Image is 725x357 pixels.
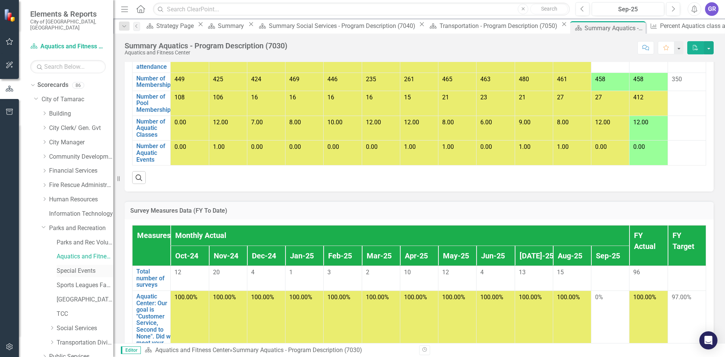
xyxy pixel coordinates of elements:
[174,94,185,101] span: 108
[404,119,419,126] span: 12.00
[289,294,312,301] span: 100.00%
[256,21,417,31] a: Summary Social Services - Program Description (7040)
[72,82,84,88] div: 86
[213,119,228,126] span: 12.00
[672,294,691,301] span: 97.00%
[541,6,557,12] span: Search
[213,269,220,276] span: 20
[327,294,350,301] span: 100.00%
[49,138,113,147] a: City Manager
[144,21,196,31] a: Strategy Page
[49,181,113,190] a: Fire Rescue Administration
[366,143,378,150] span: 0.00
[595,76,605,83] span: 458
[480,294,503,301] span: 100.00%
[57,338,113,347] a: Transportation Division
[366,76,376,83] span: 235
[155,346,230,354] a: Aquatics and Fitness Center
[366,94,373,101] span: 16
[57,252,113,261] a: Aquatics and Fitness Center
[133,141,171,165] td: Double-Click to Edit Right Click for Context Menu
[404,94,411,101] span: 15
[136,75,174,88] a: Number of Memberships
[269,21,417,31] div: Summary Social Services - Program Description (7040)
[251,294,274,301] span: 100.00%
[557,76,567,83] span: 461
[57,310,113,318] a: TCC
[633,119,648,126] span: 12.00
[404,294,427,301] span: 100.00%
[57,238,113,247] a: Parks and Rec Volunteers
[130,207,708,214] h3: Survey Measures Data (FY To Date)
[327,119,342,126] span: 10.00
[49,124,113,133] a: City Clerk/ Gen. Gvt
[585,23,644,33] div: Summary Aquatics - Program Description (7030)
[213,143,225,150] span: 1.00
[366,119,381,126] span: 12.00
[121,346,141,354] span: Editor
[174,269,181,276] span: 12
[442,76,452,83] span: 465
[49,167,113,175] a: Financial Services
[42,95,113,104] a: City of Tamarac
[136,268,167,288] a: Total number of surveys
[594,5,662,14] div: Sep-25
[404,76,414,83] span: 261
[133,73,171,91] td: Double-Click to Edit Right Click for Context Menu
[327,269,331,276] span: 3
[251,143,263,150] span: 0.00
[213,94,223,101] span: 106
[440,21,559,31] div: Transportation - Program Description (7050)
[49,210,113,218] a: Information Technology
[404,269,411,276] span: 10
[480,269,484,276] span: 4
[672,76,682,83] span: 350
[519,94,526,101] span: 21
[213,294,236,301] span: 100.00%
[366,294,389,301] span: 100.00%
[49,195,113,204] a: Human Resources
[557,94,564,101] span: 27
[125,42,287,50] div: Summary Aquatics - Program Description (7030)
[136,93,174,113] a: Number of Pool Memberships
[592,2,664,16] button: Sep-25
[327,76,338,83] span: 446
[427,21,559,31] a: Transportation - Program Description (7050)
[30,42,106,51] a: Aquatics and Fitness Center
[442,143,454,150] span: 1.00
[530,4,568,14] button: Search
[289,94,296,101] span: 16
[30,9,106,19] span: Elements & Reports
[519,119,531,126] span: 9.00
[251,119,263,126] span: 7.00
[557,143,569,150] span: 1.00
[327,94,334,101] span: 16
[557,294,580,301] span: 100.00%
[442,269,449,276] span: 12
[133,266,171,291] td: Double-Click to Edit Right Click for Context Menu
[633,269,640,276] span: 96
[49,224,113,233] a: Parks and Recreation
[289,76,299,83] span: 469
[442,94,449,101] span: 21
[136,143,167,163] a: Number of Aquatic Events
[30,60,106,73] input: Search Below...
[57,324,113,333] a: Social Services
[49,110,113,118] a: Building
[233,346,362,354] div: Summary Aquatics - Program Description (7030)
[519,294,542,301] span: 100.00%
[289,119,301,126] span: 8.00
[174,119,186,126] span: 0.00
[205,21,246,31] a: Summary
[174,76,185,83] span: 449
[595,143,607,150] span: 0.00
[519,269,526,276] span: 13
[519,143,531,150] span: 1.00
[557,269,564,276] span: 15
[174,143,186,150] span: 0.00
[133,91,171,116] td: Double-Click to Edit Right Click for Context Menu
[153,3,570,16] input: Search ClearPoint...
[480,119,492,126] span: 6.00
[366,269,369,276] span: 2
[57,281,113,290] a: Sports Leagues Facilities Fields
